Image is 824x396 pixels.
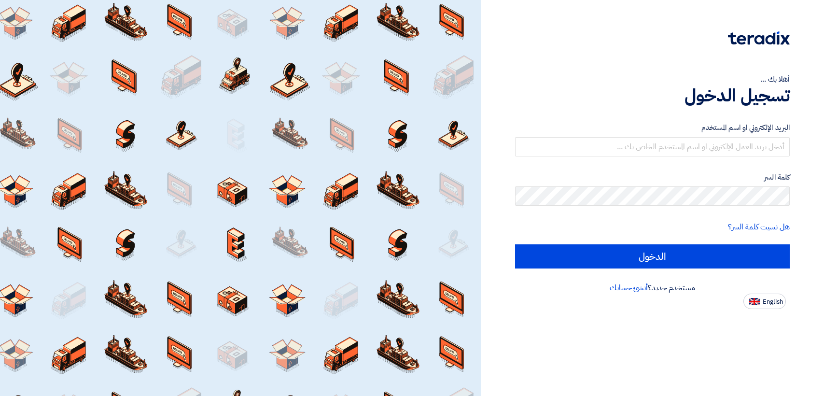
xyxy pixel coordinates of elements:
a: أنشئ حسابك [610,282,648,294]
img: en-US.png [749,298,760,305]
div: أهلا بك ... [515,73,790,85]
button: English [743,294,786,309]
input: الدخول [515,244,790,269]
a: هل نسيت كلمة السر؟ [728,221,790,233]
span: English [763,298,783,305]
h1: تسجيل الدخول [515,85,790,106]
img: Teradix logo [728,31,790,45]
input: أدخل بريد العمل الإلكتروني او اسم المستخدم الخاص بك ... [515,137,790,156]
div: مستخدم جديد؟ [515,282,790,294]
label: البريد الإلكتروني او اسم المستخدم [515,122,790,133]
label: كلمة السر [515,172,790,183]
